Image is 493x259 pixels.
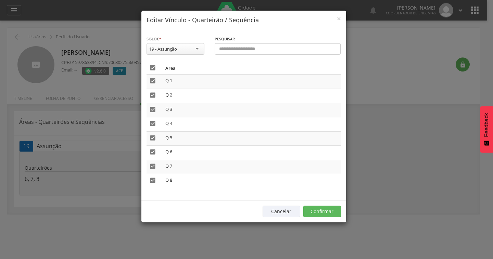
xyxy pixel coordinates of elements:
[163,103,341,117] td: Q 3
[149,163,156,170] i: 
[303,206,341,217] button: Confirmar
[163,117,341,132] td: Q 4
[149,64,156,71] i: 
[215,36,235,41] span: Pesquisar
[149,77,156,84] i: 
[149,134,156,141] i: 
[337,15,341,22] button: Close
[163,174,341,188] td: Q 8
[149,177,156,184] i: 
[163,62,341,74] th: Área
[163,89,341,103] td: Q 2
[149,92,156,99] i: 
[263,206,300,217] button: Cancelar
[480,106,493,153] button: Feedback - Mostrar pesquisa
[483,113,490,137] span: Feedback
[149,46,177,52] div: 19 - Assunção
[337,14,341,23] span: ×
[149,106,156,113] i: 
[149,120,156,127] i: 
[163,74,341,89] td: Q 1
[163,131,341,146] td: Q 5
[163,146,341,160] td: Q 6
[147,16,341,25] h4: Editar Vínculo - Quarteirão / Sequência
[163,160,341,174] td: Q 7
[149,148,156,155] i: 
[147,36,159,41] span: Sisloc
